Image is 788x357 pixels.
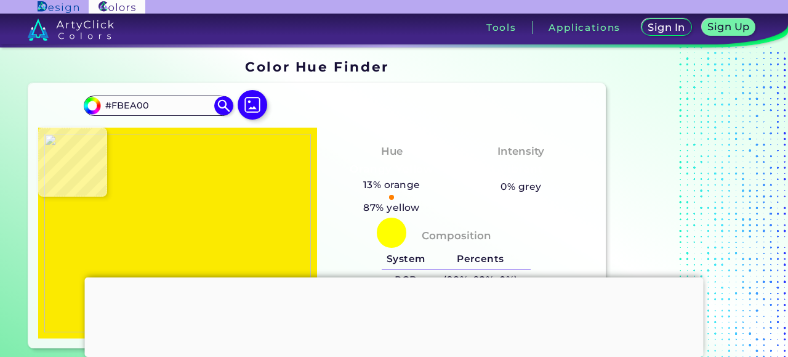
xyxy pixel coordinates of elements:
[214,96,233,115] img: icon search
[359,200,425,216] h5: 87% yellow
[644,20,689,35] a: Sign In
[238,90,267,120] img: icon picture
[649,23,683,32] h5: Sign In
[494,162,548,177] h3: Vibrant
[709,22,747,31] h5: Sign Up
[497,142,544,160] h4: Intensity
[245,57,388,76] h1: Color Hue Finder
[38,1,79,13] img: ArtyClick Design logo
[501,179,541,195] h5: 0% grey
[430,270,531,290] h5: (98%, 92%, 0%)
[28,18,115,41] img: logo_artyclick_colors_white.svg
[549,23,621,32] h3: Applications
[430,249,531,269] h5: Percents
[101,97,215,114] input: type color..
[44,134,311,332] img: 4bc66bb6-077e-4475-8b6c-edbb05a6c343
[382,249,430,269] h5: System
[381,142,403,160] h4: Hue
[486,23,517,32] h3: Tools
[358,177,425,193] h5: 13% orange
[422,227,491,245] h4: Composition
[611,54,765,353] iframe: Advertisement
[85,277,704,354] iframe: Advertisement
[382,270,430,290] h5: RGB
[345,162,439,177] h3: Orangy Yellow
[704,20,753,35] a: Sign Up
